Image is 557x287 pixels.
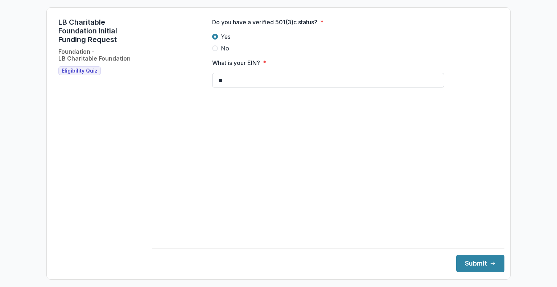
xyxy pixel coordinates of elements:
p: What is your EIN? [212,58,260,67]
h2: Foundation - LB Charitable Foundation [58,48,131,62]
button: Submit [456,255,504,272]
p: Do you have a verified 501(3)c status? [212,18,317,26]
span: Yes [221,32,231,41]
span: Eligibility Quiz [62,68,98,74]
h1: LB Charitable Foundation Initial Funding Request [58,18,137,44]
span: No [221,44,229,53]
